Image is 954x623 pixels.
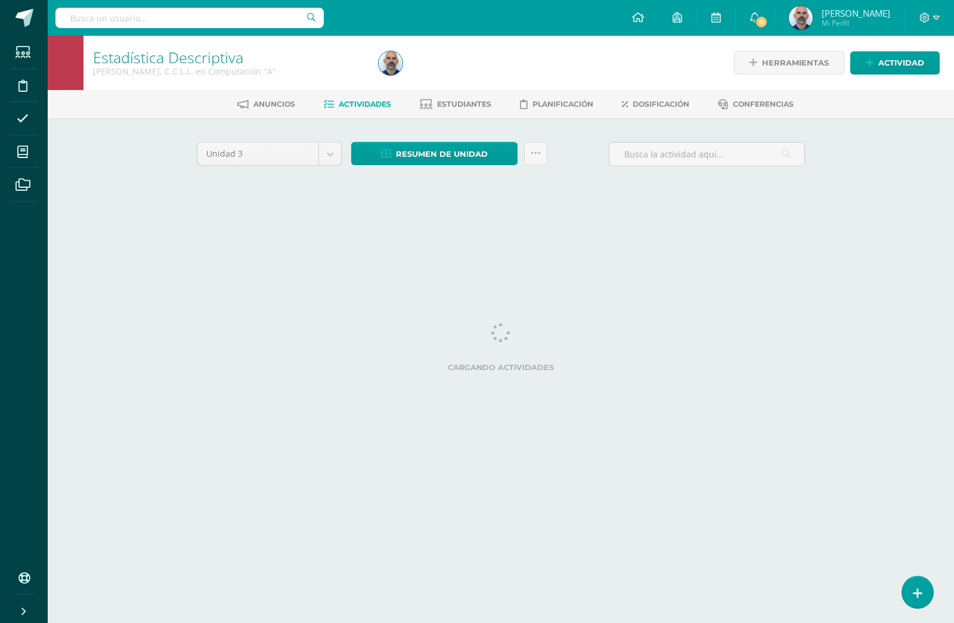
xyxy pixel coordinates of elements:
img: 86237826b05a9077d3f6f6be1bc4b84d.png [379,51,402,75]
h1: Estadística Descriptiva [93,49,364,66]
span: [PERSON_NAME] [822,7,890,19]
a: Anuncios [237,95,295,114]
span: Planificación [532,100,593,109]
span: Mi Perfil [822,18,890,28]
span: 11 [755,16,768,29]
a: Resumen de unidad [351,142,518,165]
span: Unidad 3 [206,142,309,165]
span: Actividades [339,100,391,109]
span: Resumen de unidad [396,143,488,165]
div: Quinto Compu Bach. C.C.L.L. en Computación 'A' [93,66,364,77]
a: Dosificación [622,95,689,114]
img: 86237826b05a9077d3f6f6be1bc4b84d.png [789,6,813,30]
span: Estudiantes [437,100,491,109]
input: Busca la actividad aquí... [609,142,804,166]
span: Dosificación [633,100,689,109]
span: Actividad [878,52,924,74]
a: Actividad [850,51,940,75]
a: Unidad 3 [197,142,341,165]
a: Planificación [520,95,593,114]
label: Cargando actividades [197,363,805,372]
span: Herramientas [762,52,829,74]
a: Estadística Descriptiva [93,47,243,67]
a: Herramientas [734,51,844,75]
a: Conferencias [718,95,794,114]
span: Anuncios [253,100,295,109]
a: Estudiantes [420,95,491,114]
a: Actividades [324,95,391,114]
input: Busca un usuario... [55,8,324,28]
span: Conferencias [733,100,794,109]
